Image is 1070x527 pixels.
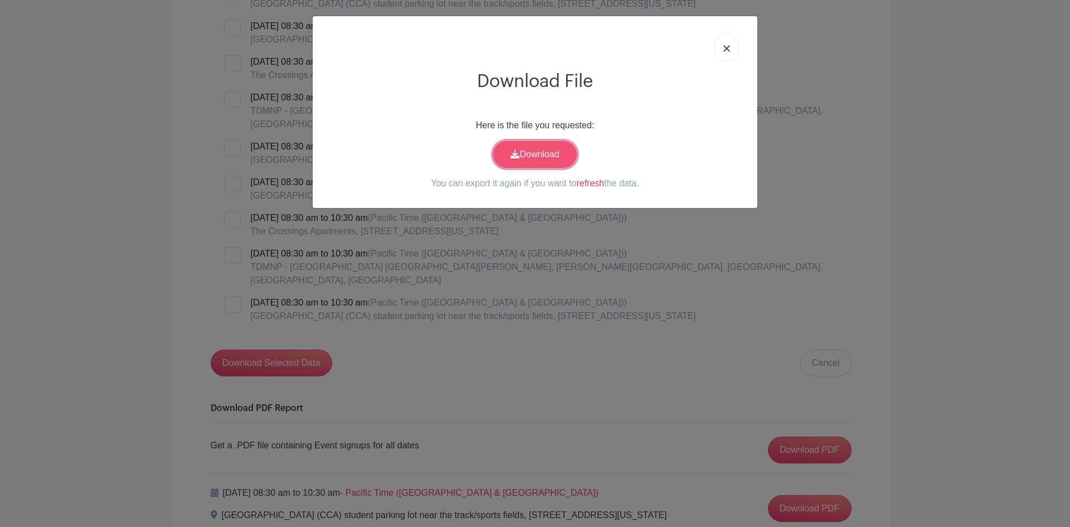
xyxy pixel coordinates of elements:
[576,178,604,188] a: refresh
[723,45,730,52] img: close_button-5f87c8562297e5c2d7936805f587ecaba9071eb48480494691a3f1689db116b3.svg
[322,119,748,132] p: Here is the file you requested:
[493,141,577,168] a: Download
[322,177,748,190] p: You can export it again if you want to the data.
[322,71,748,92] h2: Download File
